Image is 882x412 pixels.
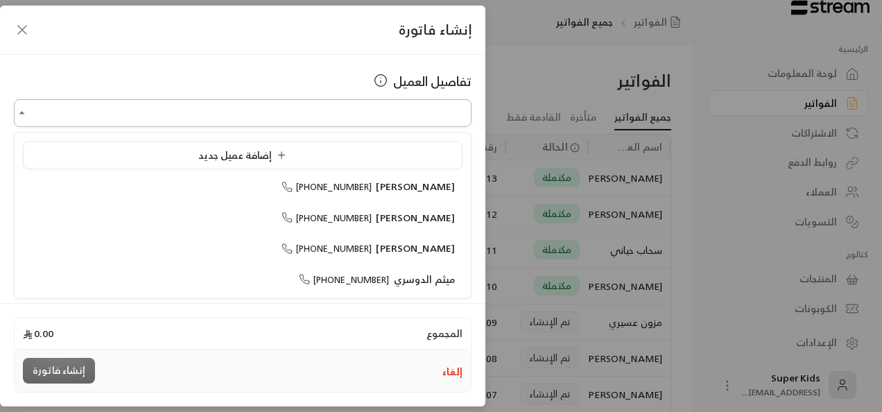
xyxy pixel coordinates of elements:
span: 0.00 [23,327,53,341]
span: [PERSON_NAME] [376,239,455,257]
span: إضافة عميل جديد [198,146,292,163]
span: تفاصيل العميل [393,71,472,91]
span: ميثم الدوسري [394,270,455,287]
span: [PHONE_NUMBER] [282,209,372,225]
span: إنشاء فاتورة [399,17,472,42]
span: [PERSON_NAME] [376,178,455,195]
span: [PHONE_NUMBER] [282,179,372,195]
span: المجموع [426,327,462,341]
button: Close [14,105,31,121]
span: [PHONE_NUMBER] [299,271,390,287]
span: [PHONE_NUMBER] [282,241,372,257]
button: إلغاء [442,365,462,379]
span: [PERSON_NAME] [376,208,455,225]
